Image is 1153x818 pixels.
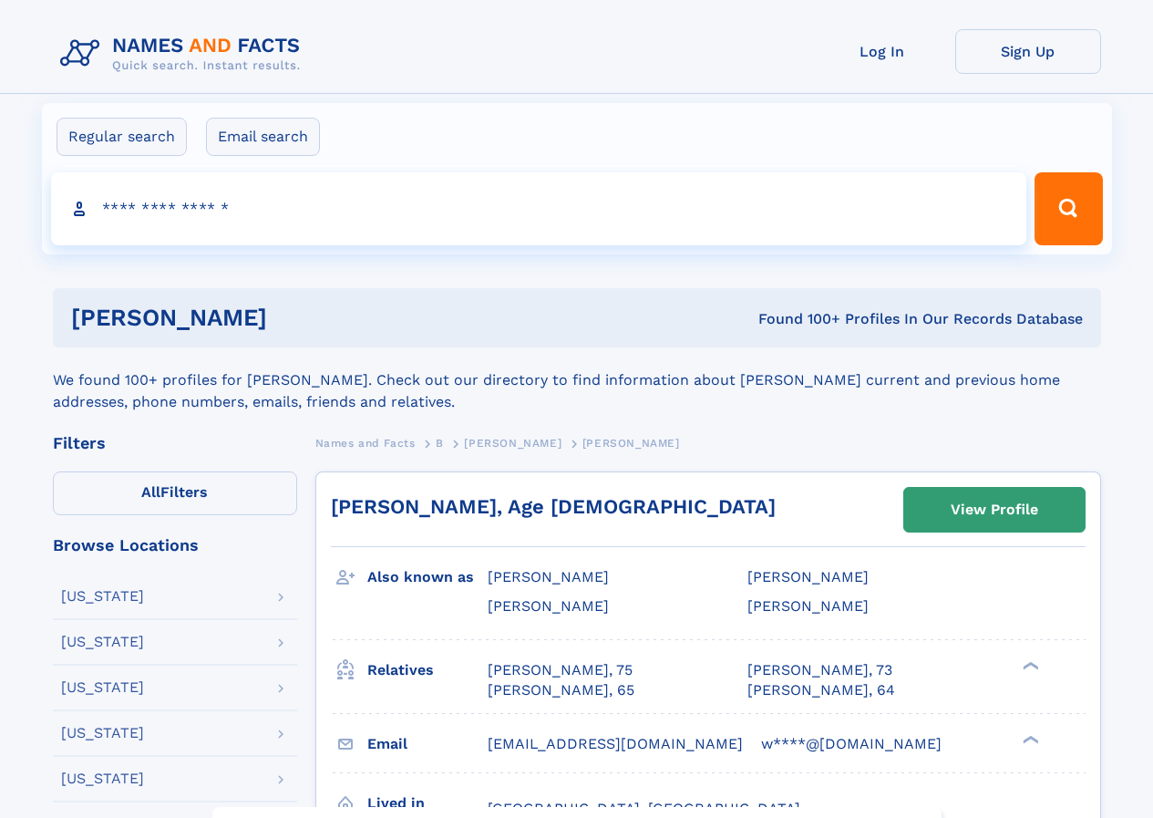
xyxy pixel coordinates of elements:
[53,471,297,515] label: Filters
[53,537,297,554] div: Browse Locations
[488,660,633,680] a: [PERSON_NAME], 75
[747,660,892,680] a: [PERSON_NAME], 73
[488,568,609,585] span: [PERSON_NAME]
[904,488,1085,532] a: View Profile
[747,597,869,615] span: [PERSON_NAME]
[71,306,513,329] h1: [PERSON_NAME]
[1019,733,1041,745] div: ❯
[141,483,160,501] span: All
[367,562,488,593] h3: Also known as
[53,435,297,451] div: Filters
[747,680,895,700] a: [PERSON_NAME], 64
[1019,659,1041,671] div: ❯
[51,172,1027,245] input: search input
[747,568,869,585] span: [PERSON_NAME]
[61,680,144,695] div: [US_STATE]
[367,729,488,760] h3: Email
[436,431,444,454] a: B
[488,597,609,615] span: [PERSON_NAME]
[57,118,187,156] label: Regular search
[61,726,144,740] div: [US_STATE]
[331,495,776,518] a: [PERSON_NAME], Age [DEMOGRAPHIC_DATA]
[955,29,1101,74] a: Sign Up
[951,489,1038,531] div: View Profile
[464,437,561,450] span: [PERSON_NAME]
[53,29,315,78] img: Logo Names and Facts
[367,655,488,686] h3: Relatives
[206,118,320,156] label: Email search
[488,735,743,752] span: [EMAIL_ADDRESS][DOMAIN_NAME]
[512,309,1083,329] div: Found 100+ Profiles In Our Records Database
[61,771,144,786] div: [US_STATE]
[464,431,561,454] a: [PERSON_NAME]
[488,680,634,700] a: [PERSON_NAME], 65
[61,635,144,649] div: [US_STATE]
[61,589,144,604] div: [US_STATE]
[809,29,955,74] a: Log In
[488,800,800,817] span: [GEOGRAPHIC_DATA], [GEOGRAPHIC_DATA]
[436,437,444,450] span: B
[1035,172,1102,245] button: Search Button
[582,437,680,450] span: [PERSON_NAME]
[315,431,416,454] a: Names and Facts
[53,347,1101,413] div: We found 100+ profiles for [PERSON_NAME]. Check out our directory to find information about [PERS...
